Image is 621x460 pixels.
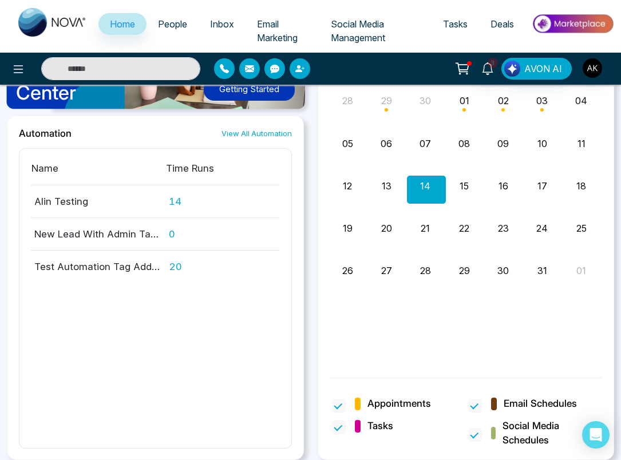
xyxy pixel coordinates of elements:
[459,264,470,277] button: 29
[488,58,498,68] span: 3
[381,221,392,235] button: 20
[330,64,603,364] div: Month View
[19,128,72,139] h2: Automation
[343,221,353,235] button: 19
[420,137,431,150] button: 07
[497,264,509,277] button: 30
[576,179,586,193] button: 18
[7,9,304,116] a: LearningCenterGetting Started
[18,8,87,37] img: Nova CRM Logo
[31,218,165,251] td: New Lead With Admin Tag Include
[458,137,470,150] button: 08
[381,137,392,150] button: 06
[504,61,520,77] img: Lead Flow
[536,221,548,235] button: 24
[576,221,587,235] button: 25
[204,78,295,101] button: Getting Started
[342,264,353,277] button: 26
[367,419,393,434] span: Tasks
[503,419,591,448] span: Social Media Schedules
[576,264,586,277] button: 01
[583,58,602,78] img: User Avatar
[110,18,135,30] span: Home
[31,185,165,218] td: Alin Testing
[420,264,431,277] button: 28
[165,160,280,185] th: Time Runs
[479,13,525,35] a: Deals
[443,18,468,30] span: Tasks
[421,221,430,235] button: 21
[147,13,199,35] a: People
[199,13,246,35] a: Inbox
[459,221,469,235] button: 22
[498,221,509,235] button: 23
[432,13,479,35] a: Tasks
[98,13,147,35] a: Home
[257,18,298,43] span: Email Marketing
[491,18,514,30] span: Deals
[381,264,392,277] button: 27
[474,58,501,78] a: 3
[343,179,352,193] button: 12
[319,13,432,49] a: Social Media Management
[165,185,280,218] td: 14
[210,18,234,30] span: Inbox
[575,94,587,108] button: 04
[504,396,577,411] span: Email Schedules
[342,94,353,108] button: 28
[537,137,547,150] button: 10
[537,179,547,193] button: 17
[158,18,187,30] span: People
[331,18,385,43] span: Social Media Management
[524,62,562,76] span: AVON AI
[537,264,547,277] button: 31
[221,128,292,139] a: View All Automation
[460,179,469,193] button: 15
[531,11,614,37] img: Market-place.gif
[246,13,319,49] a: Email Marketing
[501,58,572,80] button: AVON AI
[499,179,508,193] button: 16
[382,179,391,193] button: 13
[582,421,610,449] div: Open Intercom Messenger
[367,396,431,411] span: Appointments
[342,137,353,150] button: 05
[578,137,586,150] button: 11
[165,218,280,251] td: 0
[497,137,509,150] button: 09
[420,179,430,193] button: 14
[420,94,431,108] button: 30
[31,251,165,274] td: Test Automation Tag Added
[31,160,165,185] th: Name
[165,251,280,274] td: 20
